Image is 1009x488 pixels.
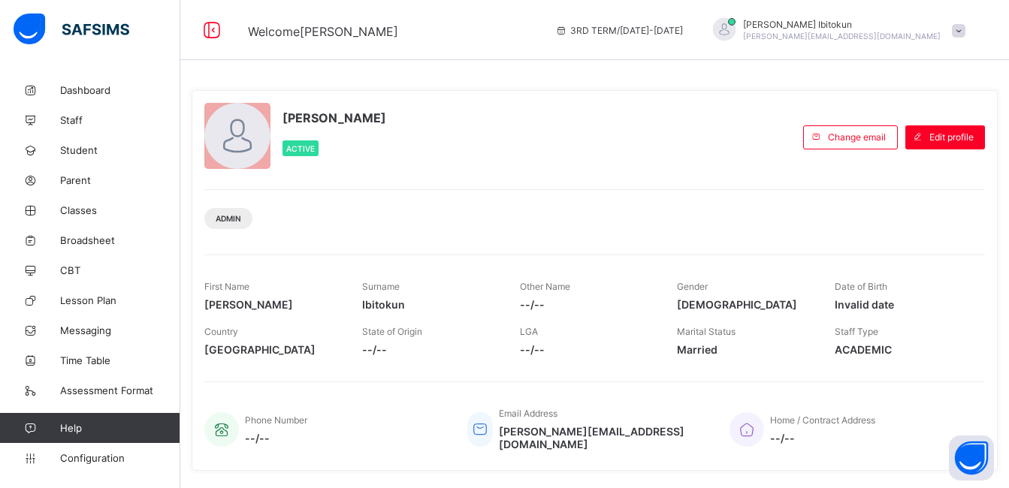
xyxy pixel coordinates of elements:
span: Ibitokun [362,298,497,311]
span: session/term information [555,25,683,36]
span: [GEOGRAPHIC_DATA] [204,343,340,356]
img: safsims [14,14,129,45]
span: [PERSON_NAME] Ibitokun [743,19,941,30]
span: --/-- [520,298,655,311]
span: --/-- [362,343,497,356]
span: Classes [60,204,180,216]
span: LGA [520,326,538,337]
span: Change email [828,131,886,143]
span: Time Table [60,354,180,366]
span: Married [677,343,812,356]
span: Marital Status [677,326,736,337]
span: Other Name [520,281,570,292]
span: State of Origin [362,326,422,337]
span: First Name [204,281,249,292]
span: Welcome [PERSON_NAME] [248,24,398,39]
span: Gender [677,281,708,292]
span: Assessment Format [60,384,180,396]
div: OlufemiIbitokun [698,18,973,43]
span: Help [60,422,180,434]
span: Parent [60,174,180,186]
span: Invalid date [835,298,970,311]
span: [PERSON_NAME] [204,298,340,311]
span: [PERSON_NAME][EMAIL_ADDRESS][DOMAIN_NAME] [743,32,941,41]
span: CBT [60,264,180,276]
span: Broadsheet [60,234,180,246]
span: Lesson Plan [60,294,180,306]
span: Active [286,144,315,153]
span: --/-- [245,432,307,444]
span: Surname [362,281,400,292]
span: Home / Contract Address [770,414,875,426]
span: Country [204,326,238,337]
span: ACADEMIC [835,343,970,356]
span: Dashboard [60,84,180,96]
span: Edit profile [929,131,974,143]
span: --/-- [770,432,875,444]
span: [DEMOGRAPHIC_DATA] [677,298,812,311]
span: Configuration [60,452,180,464]
span: [PERSON_NAME][EMAIL_ADDRESS][DOMAIN_NAME] [499,425,707,450]
span: --/-- [520,343,655,356]
span: Staff [60,114,180,126]
span: [PERSON_NAME] [282,110,386,125]
span: Messaging [60,324,180,336]
button: Open asap [949,435,994,480]
span: Staff Type [835,326,878,337]
span: Phone Number [245,414,307,426]
span: Admin [216,214,241,223]
span: Email Address [499,408,557,419]
span: Date of Birth [835,281,887,292]
span: Student [60,144,180,156]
